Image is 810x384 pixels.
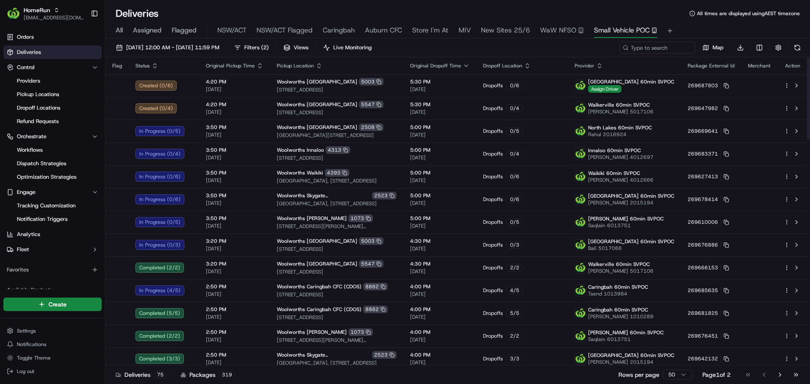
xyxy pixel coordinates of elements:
[13,213,92,225] a: Notification Triggers
[506,173,523,180] div: 0 / 6
[17,328,36,334] span: Settings
[219,371,235,379] div: 319
[206,192,263,199] span: 3:50 PM
[506,127,523,135] div: 0 / 5
[206,177,263,184] span: [DATE]
[410,238,470,244] span: 4:30 PM
[588,222,664,229] span: Saqlain 6013751
[17,48,41,56] span: Deliveries
[588,177,653,183] span: [PERSON_NAME] 4012666
[688,173,718,180] span: 269627413
[277,78,357,85] span: Woolworths [GEOGRAPHIC_DATA]
[588,336,664,343] span: Saqlain 6013751
[277,109,397,116] span: [STREET_ADDRESS]
[575,217,586,228] img: ww.png
[17,33,34,41] span: Orders
[784,62,802,69] div: Action
[206,352,263,358] span: 2:50 PM
[575,171,586,182] img: ww.png
[688,105,718,112] span: 269647982
[588,306,648,313] span: Caringbah 60min SVPOC
[3,243,102,256] button: Fleet
[688,287,718,294] span: 269685635
[506,196,523,203] div: 0 / 6
[277,269,397,275] span: [STREET_ADDRESS]
[154,371,167,379] div: 75
[206,291,263,298] span: [DATE]
[277,86,397,93] span: [STREET_ADDRESS]
[618,371,659,379] p: Rows per page
[277,352,370,358] span: Woolworths Skygate ([GEOGRAPHIC_DATA])
[206,124,263,131] span: 3:50 PM
[359,124,383,131] div: 2508
[372,351,397,359] div: 2523
[277,155,397,161] span: [STREET_ADDRESS]
[588,124,652,131] span: North Lakes 60min SVPOC
[17,354,51,361] span: Toggle Theme
[363,283,388,290] div: 8882
[688,62,734,69] span: Package External Id
[588,170,640,177] span: Waikiki 60min SVPOC
[206,154,263,161] span: [DATE]
[748,62,770,69] span: Merchant
[410,268,470,275] span: [DATE]
[326,146,350,154] div: 4313
[410,192,470,199] span: 5:00 PM
[410,283,470,290] span: 4:00 PM
[619,42,695,54] input: Type to search
[277,223,397,230] span: [STREET_ADDRESS][PERSON_NAME][PERSON_NAME]
[13,158,92,169] a: Dispatch Strategies
[372,192,397,199] div: 2523
[688,150,729,157] button: 269683371
[575,103,586,114] img: ww.png
[3,228,102,241] a: Analytics
[588,268,653,274] span: [PERSON_NAME] 5017106
[410,359,470,366] span: [DATE]
[506,105,523,112] div: 0 / 4
[410,154,470,161] span: [DATE]
[3,298,102,311] button: Create
[277,215,347,222] span: Woolworths [PERSON_NAME]
[3,61,102,74] button: Control
[181,371,235,379] div: Packages
[483,355,503,362] span: Dropoffs
[483,333,503,339] span: Dropoffs
[277,283,362,290] span: Woolworths Caringbah CFC (CDOS)
[483,105,503,112] span: Dropoffs
[17,246,29,253] span: Fleet
[206,78,263,85] span: 4:20 PM
[575,308,586,319] img: ww.png
[277,360,397,366] span: [GEOGRAPHIC_DATA], [STREET_ADDRESS]
[688,264,729,271] button: 269666153
[410,336,470,343] span: [DATE]
[230,42,273,54] button: Filters(2)
[13,75,92,87] a: Providers
[506,332,523,340] div: 2 / 2
[688,310,718,317] span: 269681825
[506,82,523,89] div: 0 / 6
[206,215,263,222] span: 3:50 PM
[325,169,349,177] div: 4393
[506,218,523,226] div: 0 / 5
[277,169,323,176] span: Woolworths Waikiki
[112,62,122,69] span: Flag
[483,128,503,134] span: Dropoffs
[506,150,523,158] div: 0 / 4
[588,154,653,161] span: [PERSON_NAME] 4012697
[24,6,50,14] button: HomeRun
[688,333,729,339] button: 269676451
[588,359,674,365] span: [PERSON_NAME] 2015194
[410,223,470,229] span: [DATE]
[483,82,503,89] span: Dropoffs
[13,115,92,127] a: Refund Requests
[588,352,674,359] span: [GEOGRAPHIC_DATA] 60min SVPOC
[261,44,269,51] span: ( 2 )
[688,242,718,248] span: 269676886
[206,260,263,267] span: 3:20 PM
[791,42,803,54] button: Refresh
[206,147,263,153] span: 3:50 PM
[3,283,102,297] div: Available Products
[116,7,159,20] h1: Deliveries
[410,101,470,108] span: 5:30 PM
[17,77,40,85] span: Providers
